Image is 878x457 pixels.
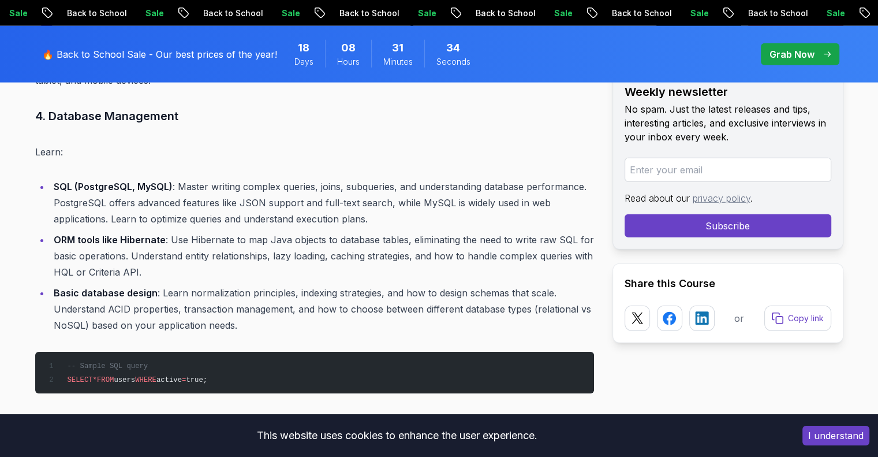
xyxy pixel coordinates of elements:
span: users [114,376,135,384]
p: Sale [681,8,718,19]
p: Sale [408,8,445,19]
p: Back to School [738,8,817,19]
strong: ORM tools like Hibernate [54,234,166,246]
button: Accept cookies [802,426,869,445]
span: 31 Minutes [392,40,403,56]
button: Subscribe [625,214,831,237]
button: Copy link [764,306,831,331]
input: Enter your email [625,158,831,182]
span: Days [294,56,313,68]
h2: Weekly newsletter [625,84,831,100]
div: This website uses cookies to enhance the user experience. [9,423,785,448]
span: active [156,376,182,384]
h3: 4. Database Management [35,107,594,125]
p: Sale [544,8,581,19]
span: true; [186,376,207,384]
li: : Master writing complex queries, joins, subqueries, and understanding database performance. Post... [50,179,594,227]
p: Back to School [330,8,408,19]
p: Grab Now [769,47,815,61]
p: No spam. Just the latest releases and tips, interesting articles, and exclusive interviews in you... [625,102,831,144]
p: Back to School [466,8,544,19]
p: Sale [136,8,173,19]
p: Learn: [35,144,594,160]
span: SELECT [67,376,92,384]
p: Sale [272,8,309,19]
li: : Learn normalization principles, indexing strategies, and how to design schemas that scale. Unde... [50,285,594,333]
p: Copy link [788,313,824,324]
span: = [182,376,186,384]
p: Back to School [602,8,681,19]
span: Minutes [383,56,413,68]
span: 34 Seconds [446,40,460,56]
h2: Share this Course [625,276,831,292]
p: 🔥 Back to School Sale - Our best prices of the year! [42,47,277,61]
span: 18 Days [298,40,309,56]
span: Hours [337,56,360,68]
span: FROM [97,376,114,384]
p: Sale [817,8,854,19]
li: : Use Hibernate to map Java objects to database tables, eliminating the need to write raw SQL for... [50,232,594,280]
strong: SQL (PostgreSQL, MySQL) [54,181,173,192]
p: Back to School [193,8,272,19]
p: Read about our . [625,191,831,205]
a: privacy policy [693,192,750,204]
strong: Basic database design [54,287,158,299]
p: or [734,311,744,325]
p: Back to School [57,8,136,19]
span: -- Sample SQL query [67,362,148,370]
span: 8 Hours [341,40,356,56]
span: WHERE [135,376,156,384]
span: Seconds [436,56,470,68]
